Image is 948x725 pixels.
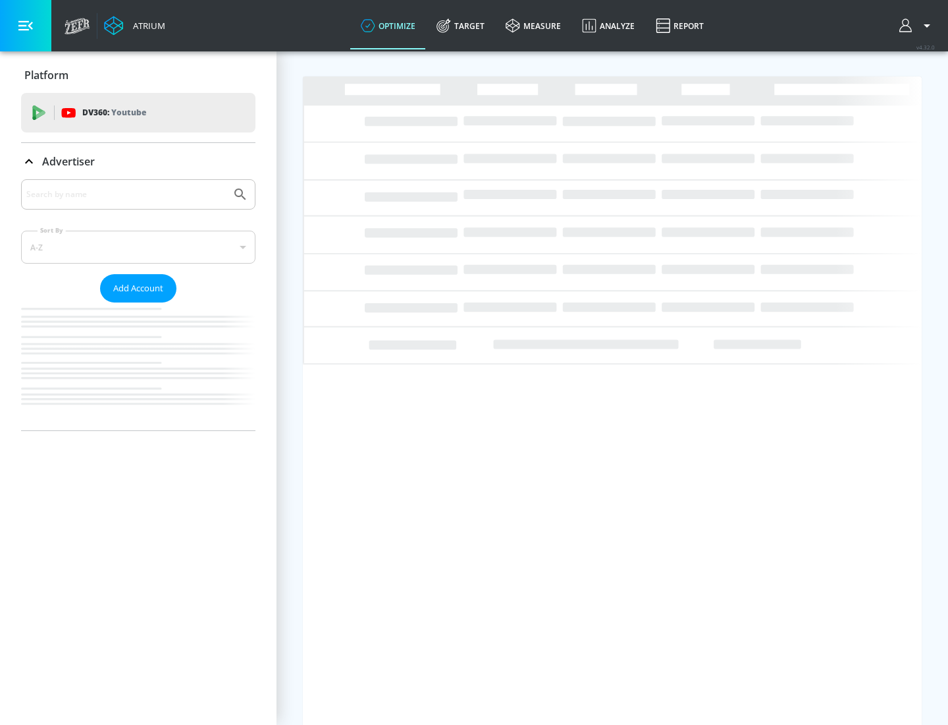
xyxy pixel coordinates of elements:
[111,105,146,119] p: Youtube
[645,2,714,49] a: Report
[21,143,255,180] div: Advertiser
[104,16,165,36] a: Atrium
[82,105,146,120] p: DV360:
[21,231,255,264] div: A-Z
[100,274,176,303] button: Add Account
[495,2,571,49] a: measure
[42,154,95,169] p: Advertiser
[21,303,255,430] nav: list of Advertiser
[38,226,66,235] label: Sort By
[24,68,68,82] p: Platform
[571,2,645,49] a: Analyze
[128,20,165,32] div: Atrium
[113,281,163,296] span: Add Account
[26,186,226,203] input: Search by name
[426,2,495,49] a: Target
[21,57,255,94] div: Platform
[21,179,255,430] div: Advertiser
[21,93,255,132] div: DV360: Youtube
[916,43,935,51] span: v 4.32.0
[350,2,426,49] a: optimize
